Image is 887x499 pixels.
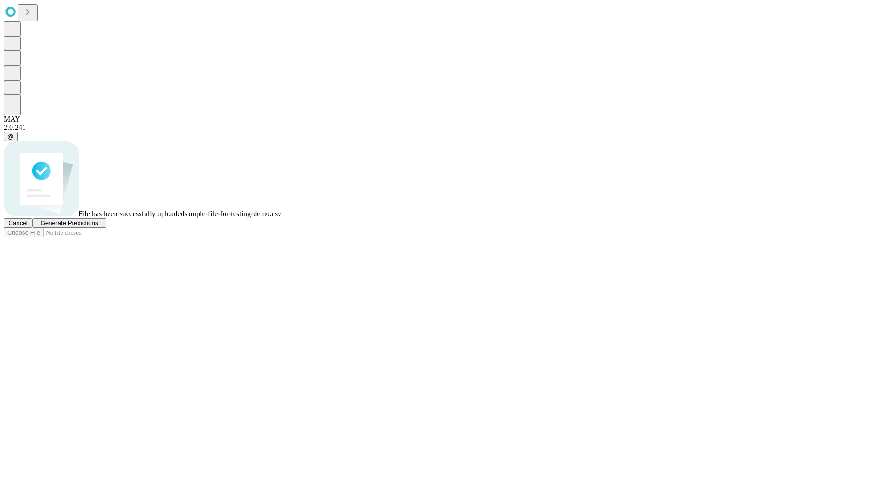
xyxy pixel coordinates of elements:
button: @ [4,132,18,141]
span: @ [7,133,14,140]
div: 2.0.241 [4,123,883,132]
button: Cancel [4,218,32,228]
span: File has been successfully uploaded [79,210,184,218]
div: MAY [4,115,883,123]
span: sample-file-for-testing-demo.csv [184,210,281,218]
button: Generate Predictions [32,218,106,228]
span: Generate Predictions [40,219,98,226]
span: Cancel [8,219,28,226]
